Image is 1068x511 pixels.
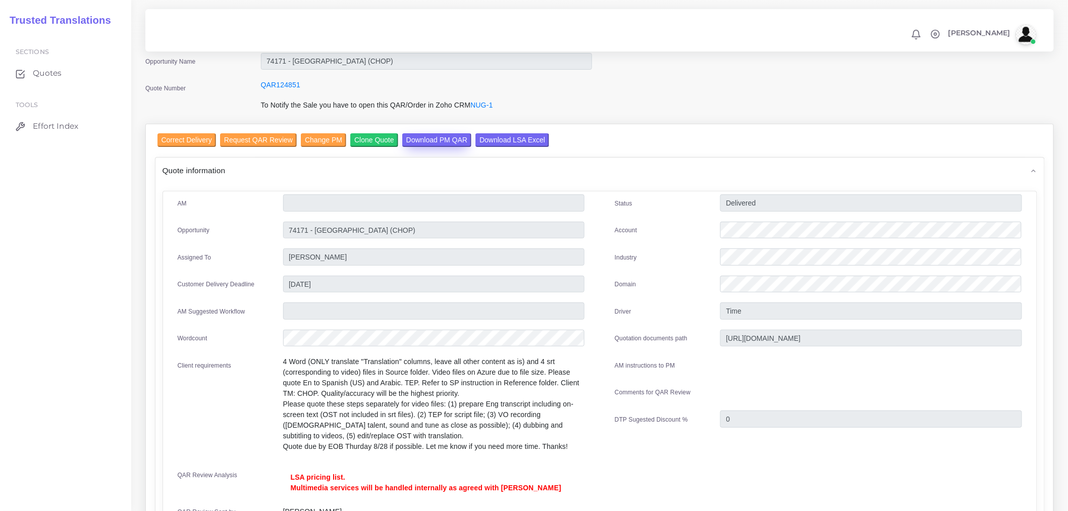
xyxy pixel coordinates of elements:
[155,158,1044,183] div: Quote information
[220,133,297,147] input: Request QAR Review
[16,48,49,56] span: Sections
[163,165,226,176] span: Quote information
[178,280,255,289] label: Customer Delivery Deadline
[948,29,1010,36] span: [PERSON_NAME]
[261,81,300,89] a: QAR124851
[615,226,637,235] label: Account
[475,133,549,147] input: Download LSA Excel
[283,248,584,266] input: pm
[16,101,38,109] span: Tools
[33,121,78,132] span: Effort Index
[3,12,111,29] a: Trusted Translations
[943,24,1040,44] a: [PERSON_NAME]avatar
[615,415,688,424] label: DTP Sugested Discount %
[615,361,675,370] label: AM instructions to PM
[253,100,600,117] div: To Notify the Sale you have to open this QAR/Order in Zoho CRM
[1016,24,1036,44] img: avatar
[291,483,577,493] p: Multimedia services will be handled internally as agreed with [PERSON_NAME]
[615,334,687,343] label: Quotation documents path
[178,226,210,235] label: Opportunity
[291,472,577,483] p: LSA pricing list.
[178,334,207,343] label: Wordcount
[178,471,238,480] label: QAR Review Analysis
[301,133,346,147] input: Change PM
[283,356,584,452] p: 4 Word (ONLY translate "Translation" columns, leave all other content as is) and 4 srt (correspon...
[402,133,471,147] input: Download PM QAR
[8,63,124,84] a: Quotes
[33,68,62,79] span: Quotes
[470,101,493,109] a: NUG-1
[615,253,637,262] label: Industry
[350,133,398,147] input: Clone Quote
[8,116,124,137] a: Effort Index
[157,133,216,147] input: Correct Delivery
[615,307,631,316] label: Driver
[178,253,211,262] label: Assigned To
[178,361,232,370] label: Client requirements
[178,307,245,316] label: AM Suggested Workflow
[615,280,636,289] label: Domain
[145,57,196,66] label: Opportunity Name
[145,84,186,93] label: Quote Number
[3,14,111,26] h2: Trusted Translations
[615,199,632,208] label: Status
[615,388,690,397] label: Comments for QAR Review
[178,199,187,208] label: AM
